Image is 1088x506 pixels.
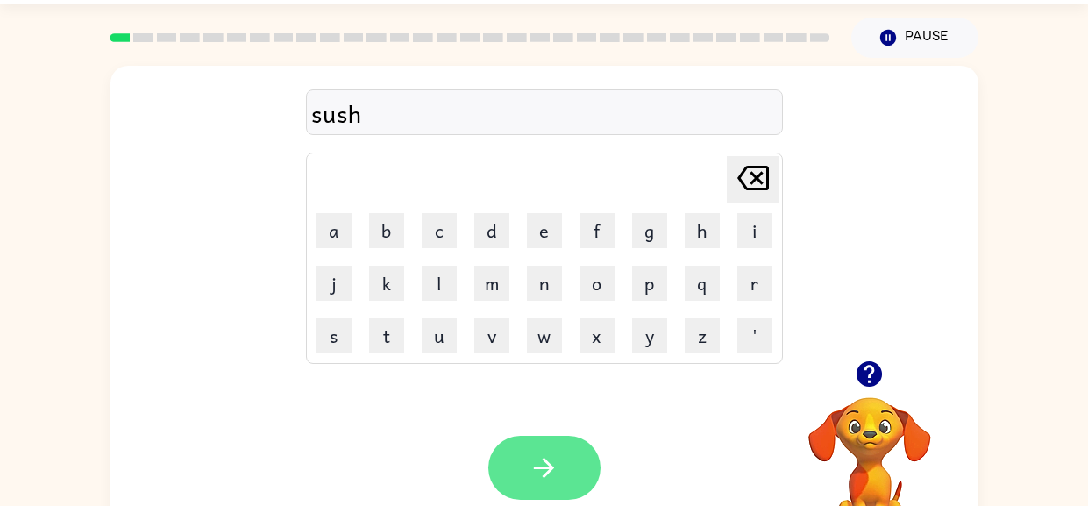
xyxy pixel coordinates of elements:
button: z [685,318,720,353]
button: q [685,266,720,301]
button: e [527,213,562,248]
button: ' [737,318,772,353]
button: h [685,213,720,248]
button: m [474,266,509,301]
button: l [422,266,457,301]
button: y [632,318,667,353]
button: p [632,266,667,301]
button: Pause [851,18,978,58]
button: t [369,318,404,353]
button: g [632,213,667,248]
button: j [316,266,352,301]
button: s [316,318,352,353]
button: f [580,213,615,248]
button: w [527,318,562,353]
button: r [737,266,772,301]
div: sush [311,95,778,132]
button: x [580,318,615,353]
button: i [737,213,772,248]
button: c [422,213,457,248]
button: u [422,318,457,353]
button: k [369,266,404,301]
button: v [474,318,509,353]
button: n [527,266,562,301]
button: o [580,266,615,301]
button: a [316,213,352,248]
button: d [474,213,509,248]
button: b [369,213,404,248]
